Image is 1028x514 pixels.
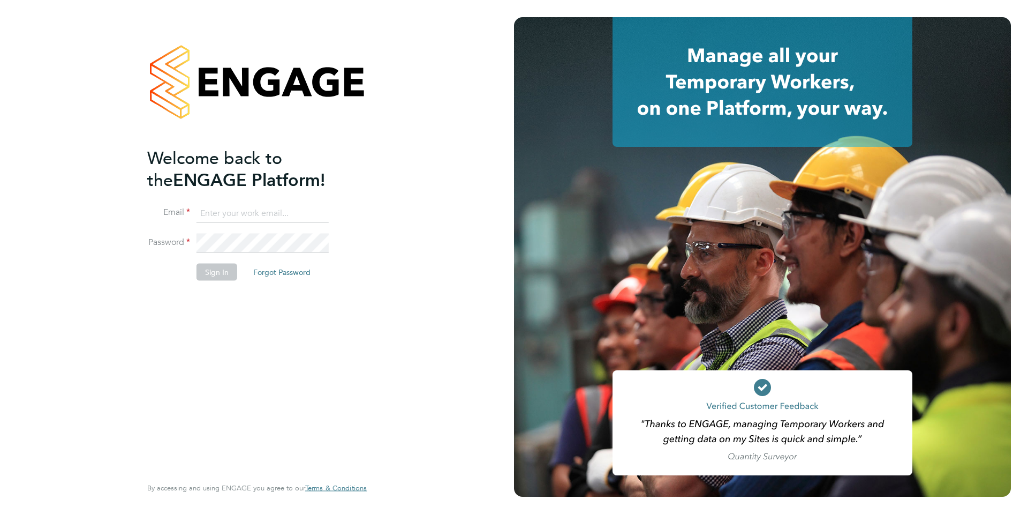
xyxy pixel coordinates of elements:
a: Terms & Conditions [305,484,367,493]
h2: ENGAGE Platform! [147,147,356,191]
button: Forgot Password [245,263,319,280]
span: Welcome back to the [147,147,282,190]
label: Password [147,237,190,248]
input: Enter your work email... [196,204,329,223]
span: Terms & Conditions [305,483,367,493]
span: By accessing and using ENGAGE you agree to our [147,483,367,493]
button: Sign In [196,263,237,280]
label: Email [147,207,190,218]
